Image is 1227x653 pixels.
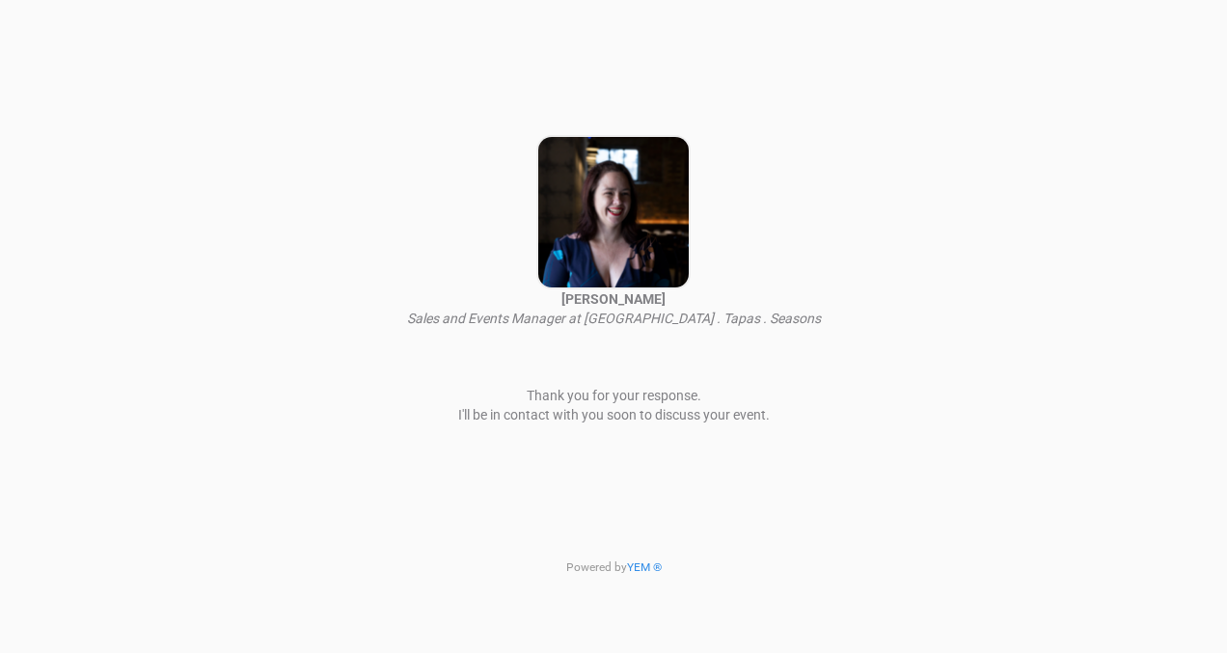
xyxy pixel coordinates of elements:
[407,311,821,326] i: Sales and Events Manager at [GEOGRAPHIC_DATA] . Tapas . Seasons
[372,559,855,576] p: Powered by
[536,135,691,289] img: open-uri20240418-2-1mx6typ
[372,386,855,424] p: Thank you for your response. I'll be in contact with you soon to discuss your event.
[561,291,666,307] strong: [PERSON_NAME]
[627,560,662,574] a: YEM ®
